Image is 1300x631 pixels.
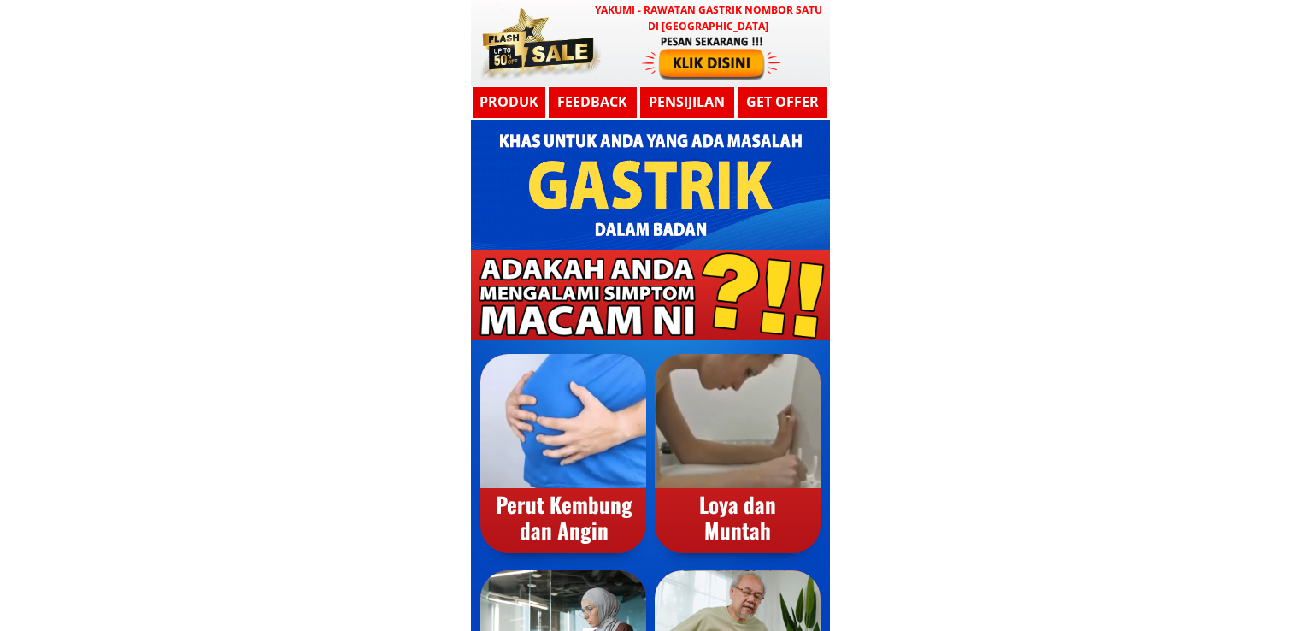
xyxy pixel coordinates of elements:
h3: YAKUMI - Rawatan Gastrik Nombor Satu di [GEOGRAPHIC_DATA] [591,2,826,34]
h3: Feedback [548,91,637,114]
h3: Produk [471,91,547,114]
h3: Pensijilan [644,91,729,114]
h3: GET OFFER [740,91,825,114]
div: Loya dan Muntah [655,492,821,543]
div: Perut Kembung dan Angin [481,492,647,543]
